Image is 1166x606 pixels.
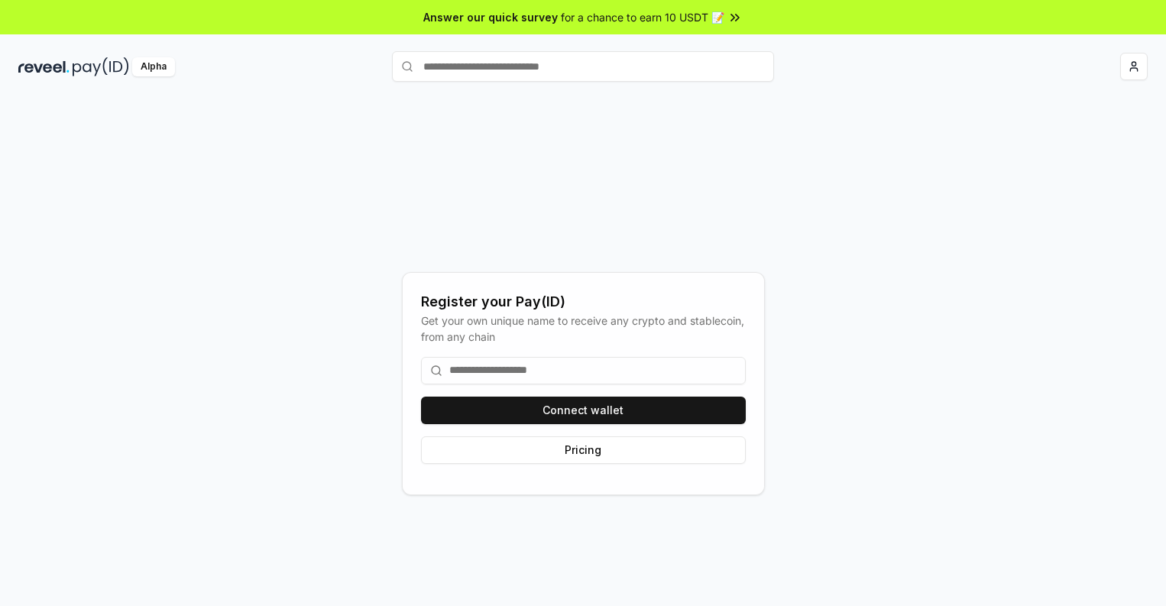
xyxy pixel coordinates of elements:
img: reveel_dark [18,57,70,76]
button: Pricing [421,436,746,464]
div: Alpha [132,57,175,76]
img: pay_id [73,57,129,76]
div: Register your Pay(ID) [421,291,746,313]
span: Answer our quick survey [423,9,558,25]
div: Get your own unique name to receive any crypto and stablecoin, from any chain [421,313,746,345]
button: Connect wallet [421,397,746,424]
span: for a chance to earn 10 USDT 📝 [561,9,724,25]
